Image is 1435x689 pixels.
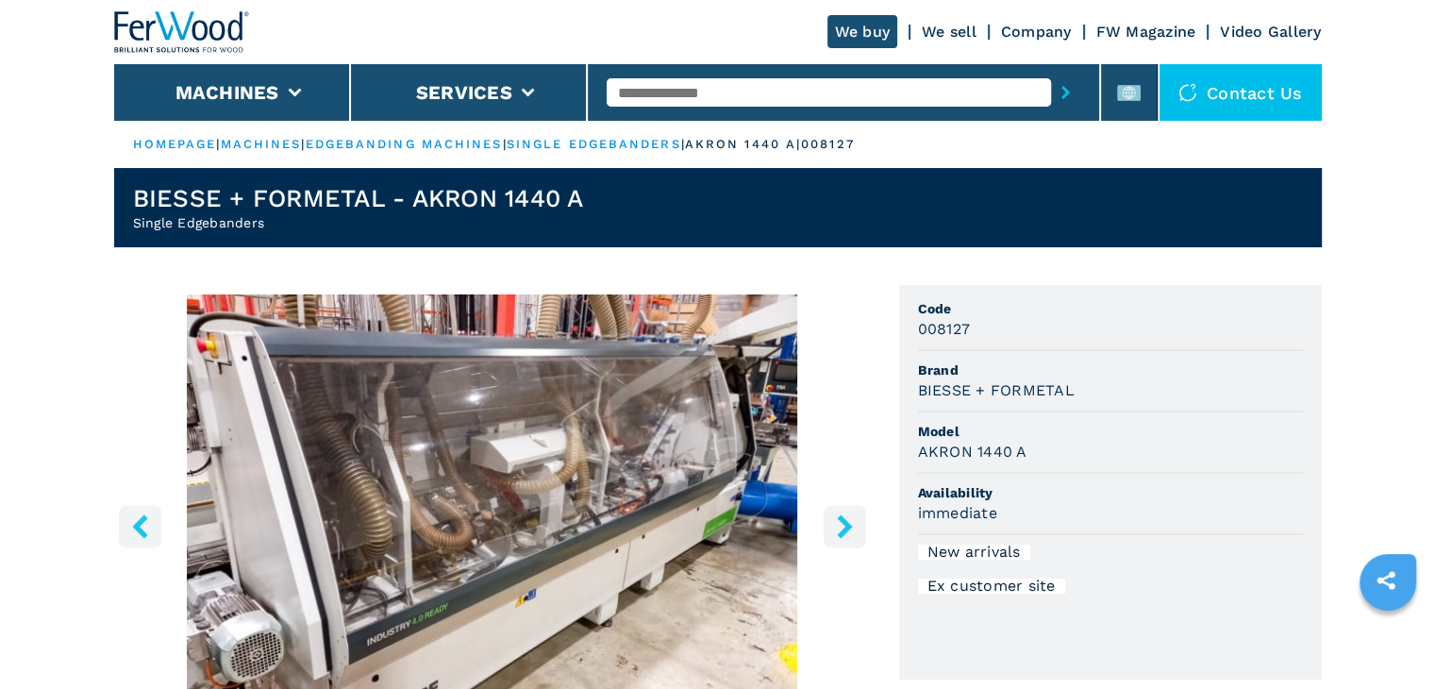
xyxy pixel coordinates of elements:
[918,545,1030,560] div: New arrivals
[216,137,220,151] span: |
[918,318,971,340] h3: 008127
[918,483,1303,502] span: Availability
[1178,83,1197,102] img: Contact us
[416,81,512,104] button: Services
[175,81,279,104] button: Machines
[918,579,1065,594] div: Ex customer site
[301,137,305,151] span: |
[918,441,1027,462] h3: AKRON 1440 A
[507,137,681,151] a: single edgebanders
[1355,604,1421,675] iframe: Chat
[824,505,866,547] button: right-button
[503,137,507,151] span: |
[1096,23,1196,41] a: FW Magazine
[827,15,898,48] a: We buy
[1160,64,1322,121] div: Contact us
[918,502,997,524] h3: immediate
[1220,23,1321,41] a: Video Gallery
[221,137,302,151] a: machines
[918,379,1075,401] h3: BIESSE + FORMETAL
[801,136,855,153] p: 008127
[306,137,503,151] a: edgebanding machines
[918,422,1303,441] span: Model
[681,137,685,151] span: |
[685,136,801,153] p: akron 1440 a |
[1362,557,1410,604] a: sharethis
[119,505,161,547] button: left-button
[133,183,584,213] h1: BIESSE + FORMETAL - AKRON 1440 A
[1051,71,1080,114] button: submit-button
[918,299,1303,318] span: Code
[1001,23,1072,41] a: Company
[133,213,584,232] h2: Single Edgebanders
[918,361,1303,379] span: Brand
[133,137,217,151] a: HOMEPAGE
[922,23,976,41] a: We sell
[114,11,250,53] img: Ferwood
